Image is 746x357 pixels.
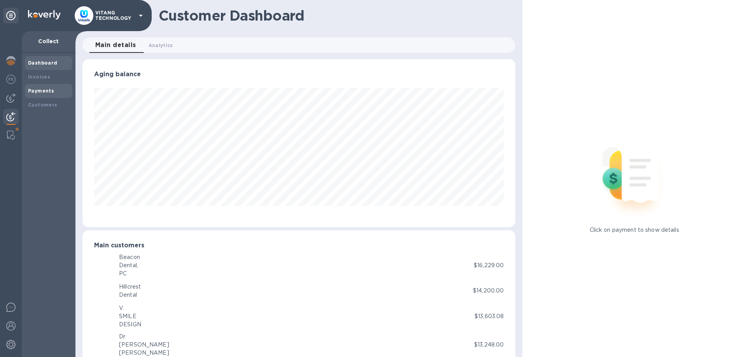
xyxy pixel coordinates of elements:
[149,41,173,49] span: Analytics
[474,261,504,269] p: $16,229.00
[474,341,504,349] p: $13,248.00
[94,242,504,249] h3: Main customers
[28,102,58,108] b: Customers
[119,261,140,269] div: Dental,
[95,40,136,51] span: Main details
[473,287,504,295] p: $14,200.00
[159,7,510,24] h1: Customer Dashboard
[119,253,140,261] div: Beacon
[28,37,69,45] p: Collect
[28,88,54,94] b: Payments
[119,341,169,349] div: [PERSON_NAME]
[119,291,141,299] div: Dental
[119,304,141,312] div: V
[6,75,16,84] img: Foreign exchange
[3,8,19,23] div: Unpin categories
[28,60,58,66] b: Dashboard
[28,10,61,19] img: Logo
[119,320,141,329] div: DESIGN
[119,332,169,341] div: Dr
[28,74,50,80] b: Invoices
[119,283,141,291] div: Hillcrest
[94,71,504,78] h3: Aging balance
[590,226,679,234] p: Click on payment to show details
[475,312,504,320] p: $13,603.08
[119,312,141,320] div: SMILE
[119,349,169,357] div: [PERSON_NAME]
[119,269,140,278] div: PC
[95,10,134,21] p: VITANG TECHNOLOGY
